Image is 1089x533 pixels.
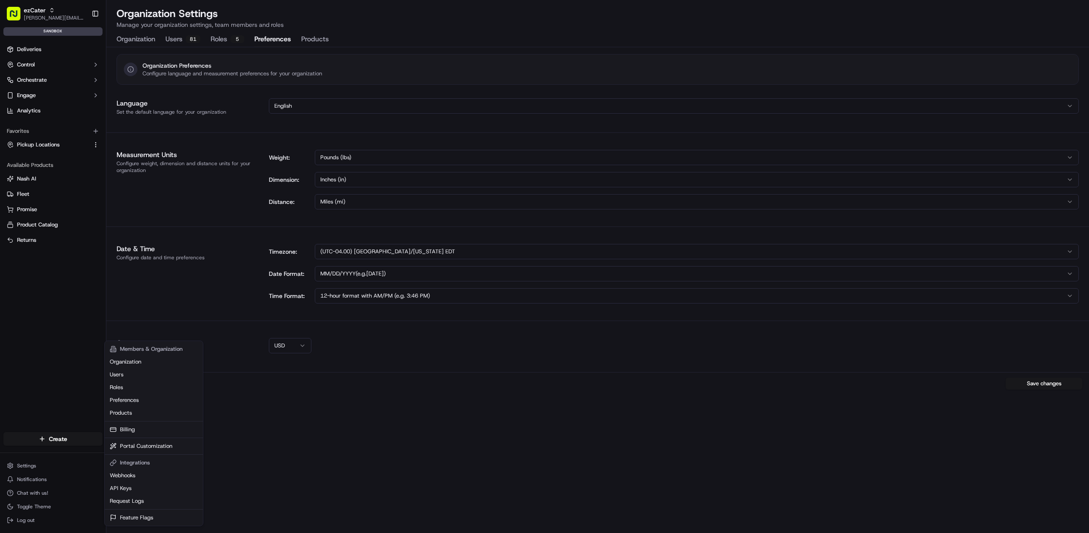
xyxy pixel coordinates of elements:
div: 📗 [9,124,15,131]
button: Start new chat [145,84,155,94]
div: We're available if you need us! [29,90,108,97]
a: Request Logs [106,495,201,507]
div: Start new chat [29,81,140,90]
a: Webhooks [106,469,201,482]
div: Members & Organization [106,343,201,355]
img: 1736555255976-a54dd68f-1ca7-489b-9aae-adbdc363a1c4 [9,81,24,97]
span: API Documentation [80,123,137,132]
img: Nash [9,9,26,26]
a: Billing [106,423,201,436]
p: Welcome 👋 [9,34,155,48]
a: Powered byPylon [60,144,103,151]
a: 📗Knowledge Base [5,120,68,135]
span: Pylon [85,144,103,151]
div: Integrations [106,456,201,469]
div: 💻 [72,124,79,131]
a: Roles [106,381,201,394]
span: Knowledge Base [17,123,65,132]
a: Products [106,407,201,419]
a: API Keys [106,482,201,495]
a: Users [106,368,201,381]
a: Organization [106,355,201,368]
a: Preferences [106,394,201,407]
a: Feature Flags [106,511,201,524]
a: Portal Customization [106,440,201,453]
input: Got a question? Start typing here... [22,55,153,64]
a: 💻API Documentation [68,120,140,135]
